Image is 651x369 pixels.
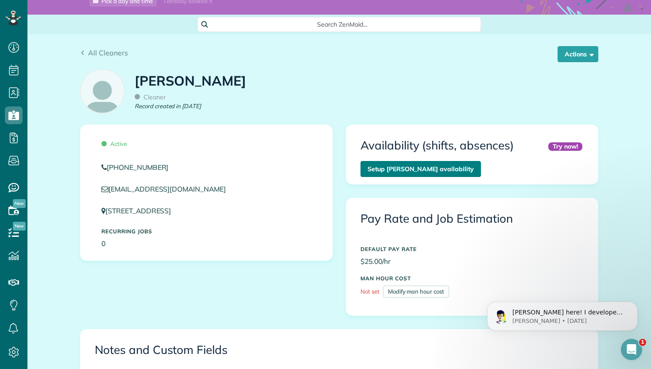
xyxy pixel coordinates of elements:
[360,139,514,152] h3: Availability (shifts, absences)
[80,47,128,58] a: All Cleaners
[135,74,246,88] h1: [PERSON_NAME]
[101,140,127,147] span: Active
[101,206,179,215] a: [STREET_ADDRESS]
[135,102,201,110] em: Record created in [DATE]
[621,339,642,360] iframe: Intercom live chat
[639,339,646,346] span: 1
[13,222,26,231] span: New
[101,239,311,249] p: 0
[360,256,584,267] p: $25.00/hr
[360,246,584,252] h5: DEFAULT PAY RATE
[135,93,166,101] span: Cleaner
[548,142,582,151] div: Try now!
[360,288,380,295] span: Not set
[101,162,311,173] a: [PHONE_NUMBER]
[101,228,311,234] h5: Recurring Jobs
[360,161,481,177] a: Setup [PERSON_NAME] availability
[360,275,584,281] h5: MAN HOUR COST
[88,48,128,57] span: All Cleaners
[474,283,651,345] iframe: Intercom notifications message
[360,212,584,225] h3: Pay Rate and Job Estimation
[13,199,26,208] span: New
[95,344,584,357] h3: Notes and Custom Fields
[558,46,598,62] button: Actions
[81,70,124,113] img: employee_icon-c2f8239691d896a72cdd9dc41cfb7b06f9d69bdd837a2ad469be8ff06ab05b5f.png
[101,184,234,193] a: [EMAIL_ADDRESS][DOMAIN_NAME]
[383,286,449,298] a: Modify man hour cost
